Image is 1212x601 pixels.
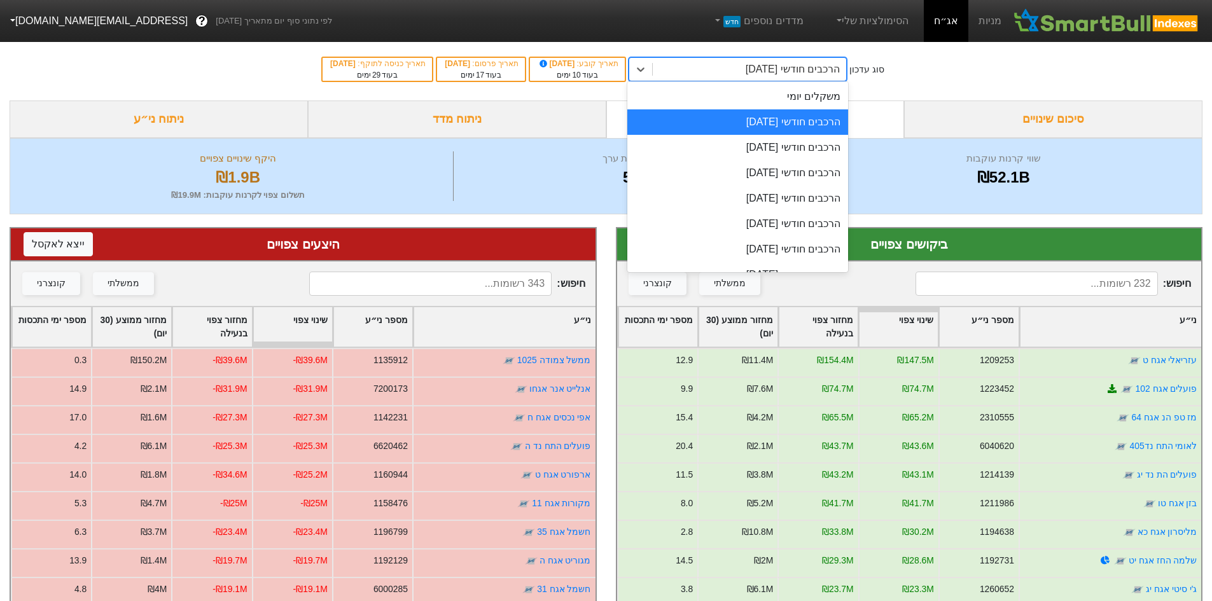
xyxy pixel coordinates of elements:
img: tase link [522,583,535,596]
a: עזריאלי אגח ט [1142,355,1197,365]
img: tase link [525,555,538,567]
div: 1214139 [979,468,1013,481]
div: ₪30.2M [902,525,934,539]
div: -₪19.1M [293,583,328,596]
span: [DATE] [445,59,472,68]
div: ₪6.1M [746,583,773,596]
div: 1135912 [373,354,408,367]
div: בעוד ימים [443,69,519,81]
div: 11.5 [676,468,693,481]
span: לפי נתוני סוף יום מתאריך [DATE] [216,15,332,27]
div: -₪19.1M [212,583,247,596]
div: -₪25M [220,497,247,510]
div: הרכבים חודשי [DATE] [746,62,840,77]
div: 15.4 [676,411,693,424]
div: 14.0 [69,468,87,481]
div: ₪3.8M [746,468,773,481]
div: ₪65.2M [902,411,934,424]
img: tase link [1131,583,1144,596]
div: ₪65.5M [821,411,853,424]
img: tase link [520,469,533,481]
div: 1211986 [979,497,1013,510]
div: ₪147.5M [897,354,933,367]
div: 13.9 [69,554,87,567]
div: ₪4.7M [141,497,167,510]
div: סוג עדכון [849,63,884,76]
button: ייצא לאקסל [24,232,93,256]
div: ₪4.2M [746,411,773,424]
div: -₪25.3M [212,439,247,453]
div: קונצרני [37,277,66,291]
div: Toggle SortBy [699,307,777,347]
div: 5.3 [74,497,87,510]
div: 1160944 [373,468,408,481]
img: tase link [1127,354,1140,367]
div: ₪43.7M [821,439,853,453]
span: חדש [723,16,741,27]
span: 10 [572,71,580,79]
div: 4.2 [74,439,87,453]
input: 343 רשומות... [309,272,552,296]
div: 14.5 [676,554,693,567]
a: ארפורט אגח ט [535,469,591,480]
div: הרכבים חודשי [DATE] [627,160,848,186]
div: ₪33.8M [821,525,853,539]
div: ₪1.9B [26,166,450,189]
a: ג'י סיטי אגח יג [1146,584,1197,594]
div: שווי קרנות עוקבות [821,151,1186,166]
div: 2310555 [979,411,1013,424]
div: קונצרני [643,277,672,291]
img: tase link [522,526,535,539]
div: Toggle SortBy [253,307,332,347]
div: ₪5.2M [746,497,773,510]
div: ₪74.7M [821,382,853,396]
div: משקלים יומי [627,84,848,109]
div: ₪41.7M [902,497,934,510]
a: מגוריט אגח ה [540,555,591,565]
div: Toggle SortBy [92,307,171,347]
div: -₪25M [300,497,328,510]
span: 17 [476,71,484,79]
div: 0.3 [74,354,87,367]
div: ₪4M [148,583,167,596]
div: 1223452 [979,382,1013,396]
div: ₪23.7M [821,583,853,596]
span: חיפוש : [309,272,585,296]
div: -₪19.7M [293,554,328,567]
div: -₪27.3M [212,411,247,424]
div: 6620462 [373,439,408,453]
div: ₪154.4M [817,354,853,367]
div: ₪150.2M [130,354,167,367]
img: tase link [1113,555,1126,567]
button: קונצרני [22,272,80,295]
div: ₪29.3M [821,554,853,567]
a: מז טפ הנ אגח 64 [1131,412,1197,422]
div: ₪43.2M [821,468,853,481]
div: 14.9 [69,382,87,396]
span: ? [199,13,205,30]
div: הרכבים חודשי [DATE] [627,237,848,262]
div: ₪43.1M [902,468,934,481]
div: תאריך כניסה לתוקף : [329,58,426,69]
img: tase link [515,383,527,396]
div: תשלום צפוי לקרנות עוקבות : ₪19.9M [26,189,450,202]
a: חשמל אגח 35 [537,527,590,537]
div: הרכבים חודשי [DATE] [627,211,848,237]
div: תאריך קובע : [536,58,618,69]
div: בעוד ימים [536,69,618,81]
img: tase link [1117,411,1129,424]
div: ₪28.6M [902,554,934,567]
div: ₪41.7M [821,497,853,510]
div: 6000285 [373,583,408,596]
a: מליסרון אגח כא [1137,527,1197,537]
a: חשמל אגח 31 [537,584,590,594]
div: היקף שינויים צפויים [26,151,450,166]
a: פועלים אגח 102 [1135,383,1197,394]
div: תאריך פרסום : [443,58,519,69]
div: 1194638 [979,525,1013,539]
img: tase link [1120,383,1133,396]
button: ממשלתי [699,272,760,295]
div: 7200173 [373,382,408,396]
img: tase link [1122,526,1135,539]
div: -₪19.7M [212,554,247,567]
